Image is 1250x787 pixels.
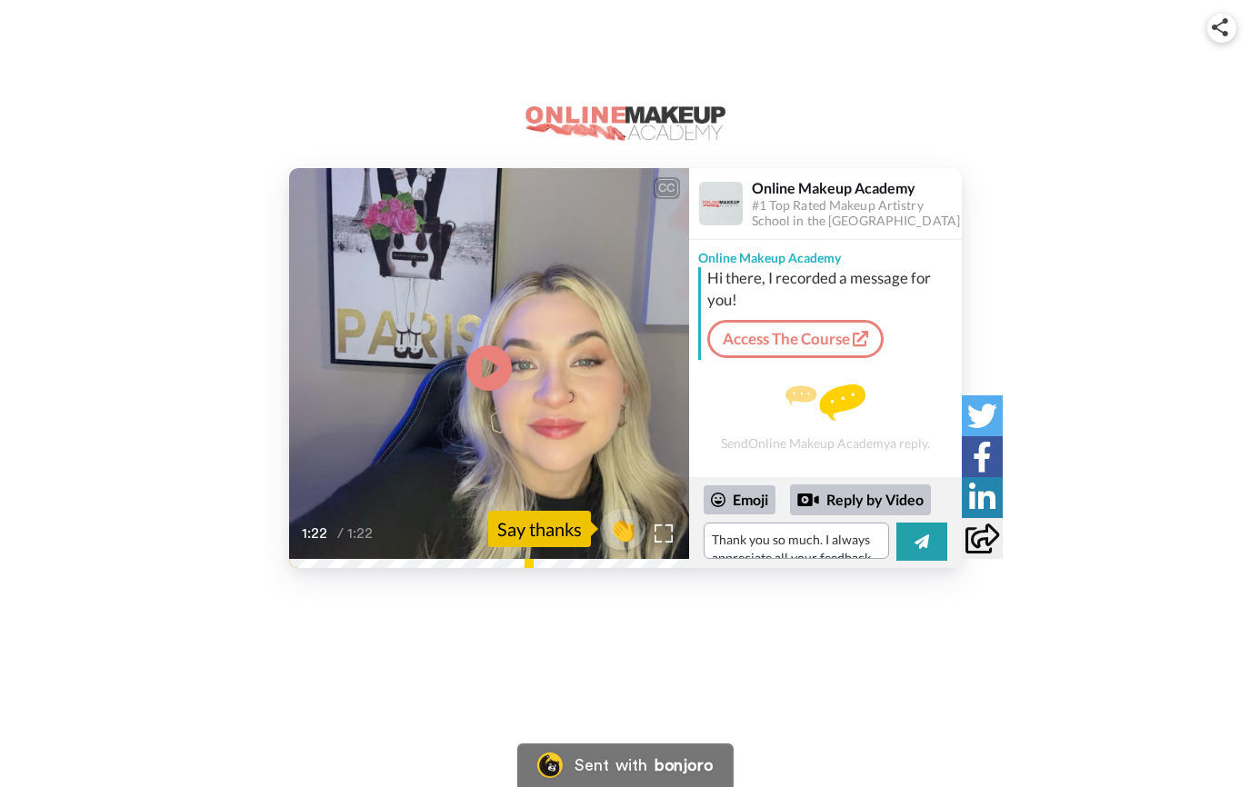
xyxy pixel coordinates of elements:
div: Online Makeup Academy [689,240,962,267]
div: Send Online Makeup Academy a reply. [689,367,962,468]
img: logo [525,106,725,141]
span: 1:22 [302,523,334,544]
img: Profile Image [699,182,743,225]
div: CC [655,179,678,197]
div: Say thanks [488,511,591,547]
img: ic_share.svg [1212,18,1228,36]
img: message.svg [785,384,865,421]
button: 👏 [600,509,645,550]
img: Full screen [655,524,673,543]
span: 👏 [600,514,645,543]
span: 1:22 [347,523,379,544]
span: / [337,523,344,544]
div: Hi there, I recorded a message for you! [707,267,957,311]
div: Emoji [704,485,775,514]
textarea: Thank you so much. I always appreciate all your feedback. [704,523,889,559]
div: Reply by Video [797,489,819,511]
div: #1 Top Rated Makeup Artistry School in the [GEOGRAPHIC_DATA] [752,198,961,229]
a: Access The Course [707,320,884,358]
div: Reply by Video [790,484,931,515]
div: Online Makeup Academy [752,179,961,196]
